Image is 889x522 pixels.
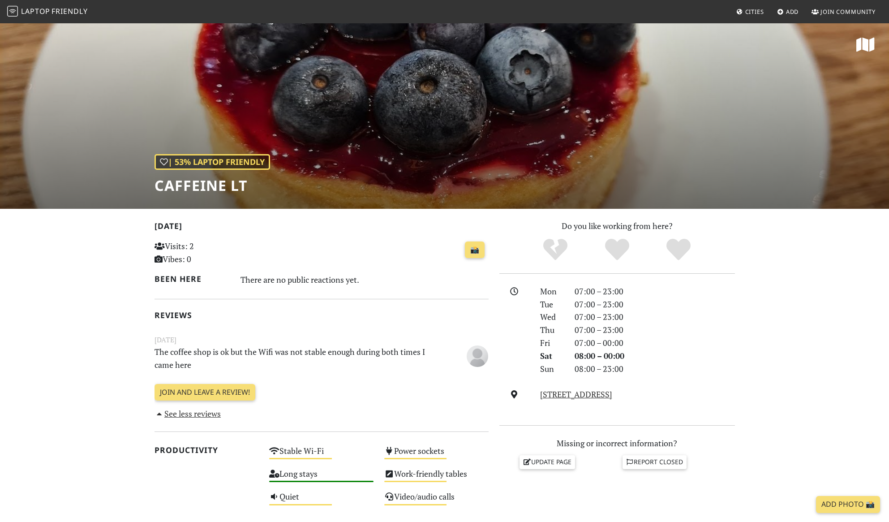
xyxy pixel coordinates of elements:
a: Add [773,4,803,20]
div: Video/audio calls [379,489,494,512]
a: Join and leave a review! [155,384,255,401]
div: 07:00 – 23:00 [569,324,740,336]
span: Cities [745,8,764,16]
a: Report closed [623,455,687,469]
h2: [DATE] [155,221,489,234]
span: Friendly [52,6,87,16]
div: Quiet [264,489,379,512]
a: Add Photo 📸 [816,496,880,513]
div: 07:00 – 00:00 [569,336,740,349]
p: The coffee shop is ok but the Wifi was not stable enough during both times I came here [149,345,437,371]
span: Add [786,8,799,16]
h2: Reviews [155,311,489,320]
h2: Productivity [155,445,259,455]
div: Power sockets [379,444,494,466]
a: See less reviews [155,408,221,419]
img: blank-535327c66bd565773addf3077783bbfce4b00ec00e9fd257753287c682c7fa38.png [467,345,488,367]
a: [STREET_ADDRESS] [540,389,612,400]
div: 07:00 – 23:00 [569,311,740,324]
div: Definitely! [648,237,709,262]
div: | 53% Laptop Friendly [155,154,270,170]
p: Missing or incorrect information? [499,437,735,450]
div: Sat [535,349,569,362]
img: LaptopFriendly [7,6,18,17]
a: Update page [520,455,575,469]
h1: Caffeine LT [155,177,270,194]
div: Long stays [264,466,379,489]
a: Cities [733,4,768,20]
small: [DATE] [149,334,494,345]
div: There are no public reactions yet. [241,272,489,287]
div: Tue [535,298,569,311]
a: LaptopFriendly LaptopFriendly [7,4,88,20]
div: Yes [586,237,648,262]
div: Thu [535,324,569,336]
p: Visits: 2 Vibes: 0 [155,240,259,266]
a: 📸 [465,242,485,259]
div: Wed [535,311,569,324]
div: 07:00 – 23:00 [569,298,740,311]
div: Stable Wi-Fi [264,444,379,466]
div: 08:00 – 23:00 [569,362,740,375]
a: Join Community [808,4,879,20]
div: No [524,237,586,262]
div: Mon [535,285,569,298]
div: 07:00 – 23:00 [569,285,740,298]
div: Sun [535,362,569,375]
p: Do you like working from here? [499,220,735,233]
span: Anonymous [467,350,488,361]
div: Work-friendly tables [379,466,494,489]
div: 08:00 – 00:00 [569,349,740,362]
span: Laptop [21,6,50,16]
h2: Been here [155,274,230,284]
span: Join Community [820,8,876,16]
div: Fri [535,336,569,349]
